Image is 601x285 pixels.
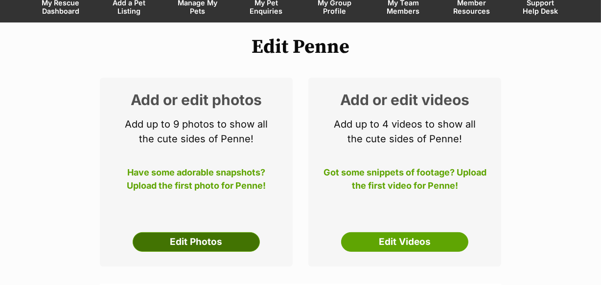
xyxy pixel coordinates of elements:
h2: Add or edit photos [115,92,278,107]
p: Add up to 4 videos to show all the cute sides of Penne! [323,117,486,146]
p: Add up to 9 photos to show all the cute sides of Penne! [115,117,278,146]
a: Edit Videos [341,232,468,252]
a: Edit Photos [133,232,260,252]
p: Got some snippets of footage? Upload the first video for Penne! [323,166,486,198]
h2: Add or edit videos [323,92,486,107]
p: Have some adorable snapshots? Upload the first photo for Penne! [115,166,278,198]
